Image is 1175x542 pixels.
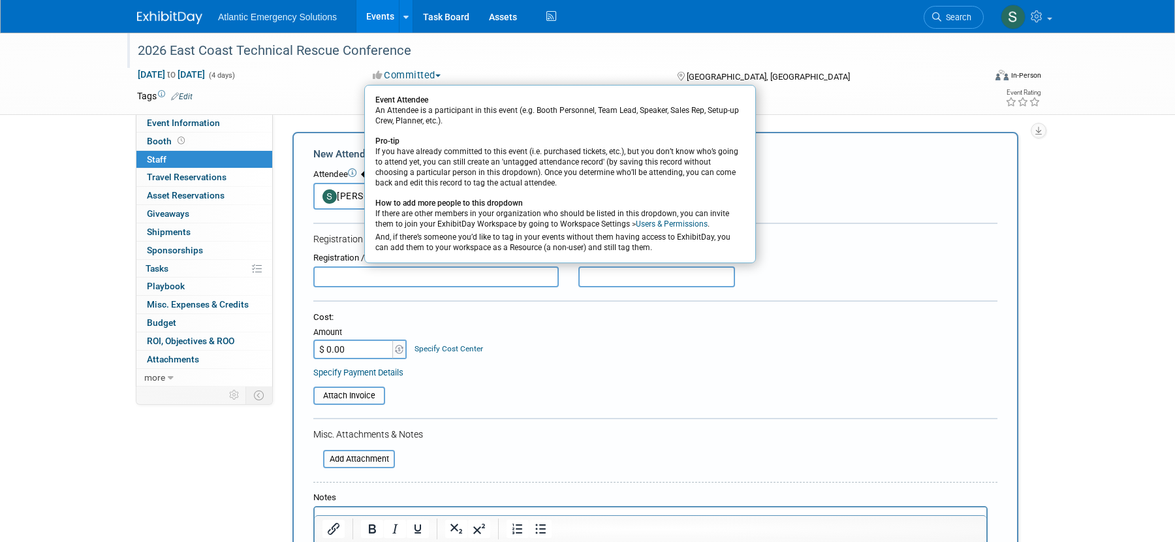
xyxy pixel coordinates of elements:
span: Attachments [147,354,199,364]
span: Event Information [147,118,220,128]
a: ROI, Objectives & ROO [136,332,272,350]
span: [PERSON_NAME] [322,191,428,201]
td: Personalize Event Tab Strip [223,387,246,404]
a: Search [924,6,984,29]
span: more [144,372,165,383]
b: Event Attendee [375,95,428,104]
a: Attachments [136,351,272,368]
b: Pro-tip [375,136,399,146]
a: Playbook [136,278,272,295]
div: In-Person [1010,71,1041,80]
div: Amount [313,327,408,340]
button: Bold [361,520,383,538]
a: Asset Reservations [136,187,272,204]
span: Tasks [146,263,168,274]
span: Booth [147,136,187,146]
span: Staff [147,154,166,165]
a: Event Information [136,114,272,132]
a: Giveaways [136,205,272,223]
div: New Attendee [313,147,997,161]
a: Staff [136,151,272,168]
span: to [165,69,178,80]
a: Budget [136,314,272,332]
span: Travel Reservations [147,172,227,182]
span: ROI, Objectives & ROO [147,336,234,346]
span: [GEOGRAPHIC_DATA], [GEOGRAPHIC_DATA] [687,72,850,82]
a: more [136,369,272,387]
span: Asset Reservations [147,190,225,200]
a: Edit [171,92,193,101]
span: Budget [147,317,176,328]
div: An Attendee is a participant in this event (e.g. Booth Personnel, Team Lead, Speaker, Sales Rep, ... [364,85,756,263]
span: [DATE] [DATE] [137,69,206,80]
img: Format-Inperson.png [995,70,1009,80]
a: Specify Payment Details [313,368,403,377]
a: Booth [136,133,272,150]
img: ExhibitDay [137,11,202,24]
span: Search [941,12,971,22]
button: Subscript [445,520,467,538]
button: Committed [368,69,446,82]
div: Registration / Ticket Type [313,252,559,264]
button: [PERSON_NAME](me) [313,183,558,210]
a: Tasks [136,260,272,278]
a: Specify Cost Center [415,344,483,353]
span: Sponsorships [147,245,203,255]
button: Italic [384,520,406,538]
a: Users & Permissions [636,219,708,229]
a: Sponsorships [136,242,272,259]
span: (4 days) [208,71,235,80]
div: 2026 East Coast Technical Rescue Conference [133,39,964,63]
div: Cost: [313,311,997,324]
div: Misc. Attachments & Notes [313,428,997,441]
span: Atlantic Emergency Solutions [218,12,337,22]
a: Shipments [136,223,272,241]
b: How to add more people to this dropdown [375,199,523,208]
span: Playbook [147,281,185,291]
span: Shipments [147,227,191,237]
span: Misc. Expenses & Credits [147,299,249,310]
span: Giveaways [147,208,189,219]
div: Event Rating [1005,89,1041,96]
button: Underline [407,520,429,538]
button: Insert/edit link [322,520,345,538]
img: Stephanie Hood [1001,5,1026,29]
div: Notes [313,492,988,504]
span: Booth not reserved yet [175,136,187,146]
td: Toggle Event Tabs [246,387,273,404]
button: Superscript [468,520,490,538]
td: Tags [137,89,193,103]
div: And, if there’s someone you’d like to tag in your events without them having access to ExhibitDay... [375,232,745,253]
button: Bullet list [529,520,552,538]
div: Registration / Ticket Info (optional) [313,232,997,246]
div: Attendee [313,168,997,181]
a: Travel Reservations [136,168,272,186]
div: Event Format [907,68,1041,88]
a: Misc. Expenses & Credits [136,296,272,313]
button: Numbered list [507,520,529,538]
